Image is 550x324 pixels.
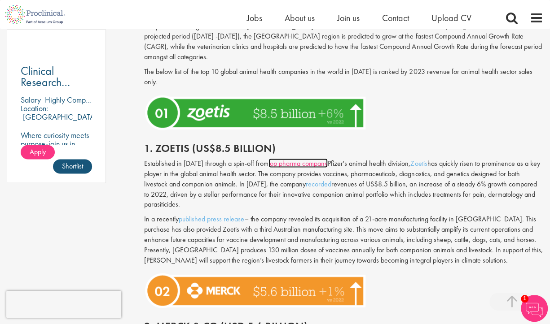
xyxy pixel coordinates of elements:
[21,63,77,101] span: Clinical Research Coordinator
[21,65,92,88] a: Clinical Research Coordinator
[306,179,331,188] a: recorded
[179,214,245,223] a: published press release
[144,1,543,62] p: In [DATE], the size and share of the worldwide animal health market was projected to be worth an ...
[144,214,543,265] p: In a recently – the company revealed its acquisition of a 21-acre manufacturing facility in [GEOG...
[21,145,55,159] a: Apply
[431,12,471,24] a: Upload CV
[337,12,360,24] a: Join us
[45,95,105,105] p: Highly Competitive
[30,147,46,156] span: Apply
[21,112,99,130] p: [GEOGRAPHIC_DATA], [GEOGRAPHIC_DATA]
[6,291,121,318] iframe: reCAPTCHA
[144,67,543,87] p: The below list of the top 10 global animal health companies in the world in [DATE] is ranked by 2...
[268,158,328,168] a: top pharma company
[382,12,409,24] a: Contact
[144,142,543,154] h2: 1. Zoetis (US$8.5 billion)
[410,158,427,168] a: Zoetis
[521,295,528,302] span: 1
[247,12,262,24] a: Jobs
[521,295,548,322] img: Chatbot
[285,12,315,24] a: About us
[21,95,41,105] span: Salary
[21,103,48,113] span: Location:
[53,159,92,173] a: Shortlist
[144,158,543,209] p: Established in [DATE] through a spin-off from Pfizer's animal health division, has quickly risen ...
[21,131,92,165] p: Where curiosity meets purpose-join us in shaping the future of science.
